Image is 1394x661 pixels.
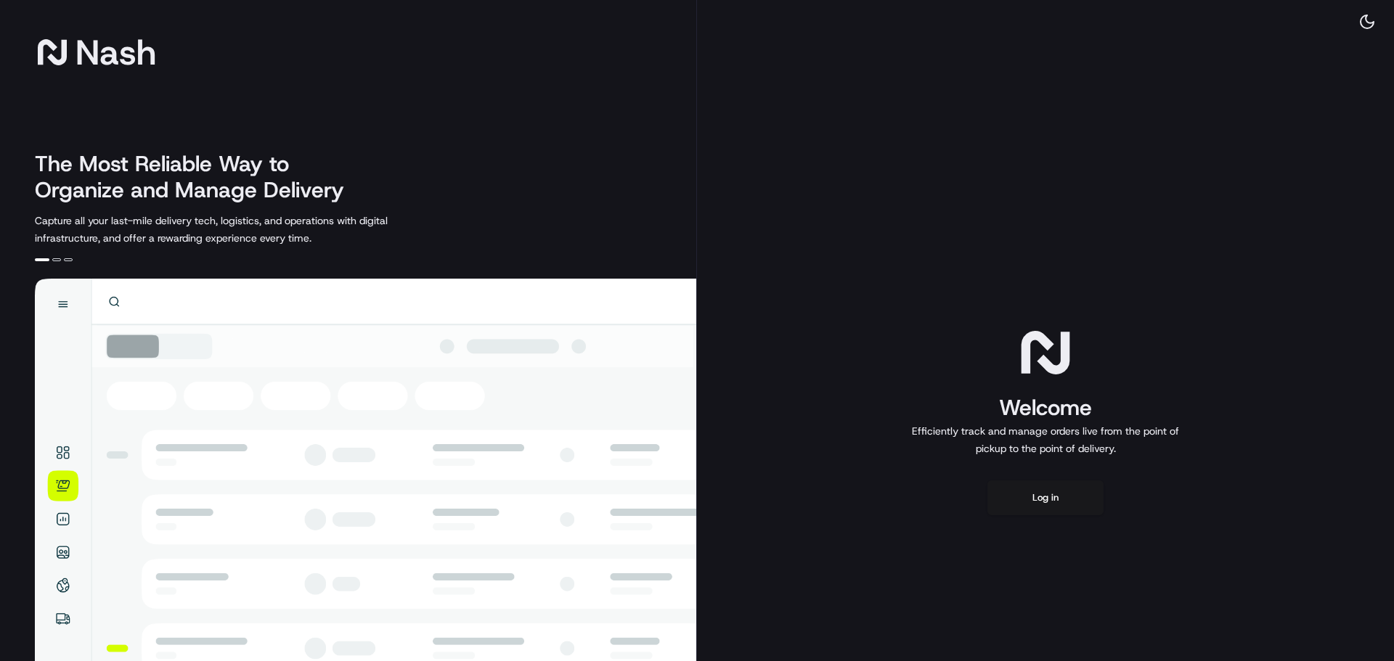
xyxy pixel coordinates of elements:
[35,151,360,203] h2: The Most Reliable Way to Organize and Manage Delivery
[76,38,156,67] span: Nash
[906,422,1185,457] p: Efficiently track and manage orders live from the point of pickup to the point of delivery.
[35,212,453,247] p: Capture all your last-mile delivery tech, logistics, and operations with digital infrastructure, ...
[906,393,1185,422] h1: Welcome
[987,480,1104,515] button: Log in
